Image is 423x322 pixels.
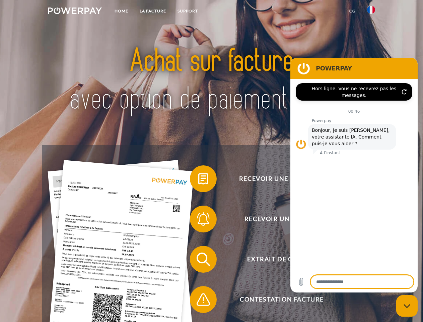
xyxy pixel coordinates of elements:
[200,246,364,273] span: Extrait de compte
[290,58,418,292] iframe: Fenêtre de messagerie
[200,286,364,313] span: Contestation Facture
[190,246,364,273] button: Extrait de compte
[200,206,364,232] span: Recevoir un rappel?
[64,32,359,128] img: title-powerpay_fr.svg
[109,5,134,17] a: Home
[367,6,375,14] img: fr
[190,165,364,192] button: Recevoir une facture ?
[134,5,172,17] a: LA FACTURE
[195,291,212,308] img: qb_warning.svg
[195,251,212,268] img: qb_search.svg
[190,206,364,232] button: Recevoir un rappel?
[172,5,204,17] a: Support
[190,286,364,313] button: Contestation Facture
[195,170,212,187] img: qb_bill.svg
[48,7,102,14] img: logo-powerpay-white.svg
[396,295,418,317] iframe: Bouton de lancement de la fenêtre de messagerie, conversation en cours
[344,5,361,17] a: CG
[200,165,364,192] span: Recevoir une facture ?
[195,211,212,227] img: qb_bell.svg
